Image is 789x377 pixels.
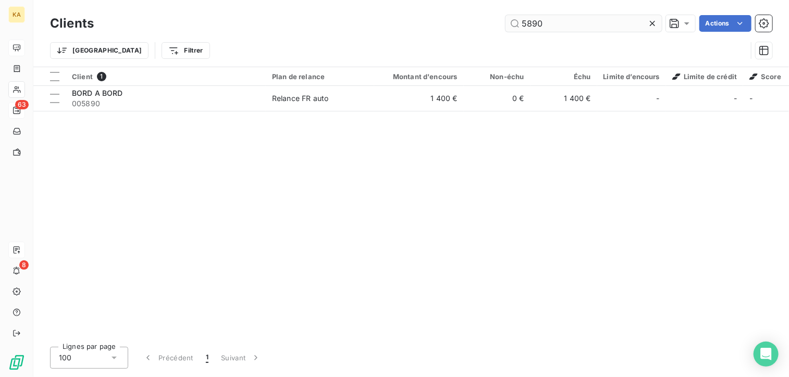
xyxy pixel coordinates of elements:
[137,347,200,369] button: Précédent
[603,72,660,81] div: Limite d’encours
[749,72,781,81] span: Score
[72,72,93,81] span: Client
[464,86,531,111] td: 0 €
[672,72,737,81] span: Limite de crédit
[537,72,591,81] div: Échu
[50,42,149,59] button: [GEOGRAPHIC_DATA]
[8,6,25,23] div: KA
[15,100,29,109] span: 63
[72,89,123,97] span: BORD A BORD
[699,15,751,32] button: Actions
[380,72,458,81] div: Montant d'encours
[657,93,660,104] span: -
[272,93,328,104] div: Relance FR auto
[470,72,524,81] div: Non-échu
[200,347,215,369] button: 1
[206,353,208,363] span: 1
[531,86,597,111] td: 1 400 €
[72,98,260,109] span: 005890
[8,354,25,371] img: Logo LeanPay
[19,260,29,270] span: 8
[749,94,753,103] span: -
[734,93,737,104] span: -
[162,42,209,59] button: Filtrer
[374,86,464,111] td: 1 400 €
[754,342,779,367] div: Open Intercom Messenger
[59,353,71,363] span: 100
[215,347,267,369] button: Suivant
[272,72,368,81] div: Plan de relance
[506,15,662,32] input: Rechercher
[50,14,94,33] h3: Clients
[97,72,106,81] span: 1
